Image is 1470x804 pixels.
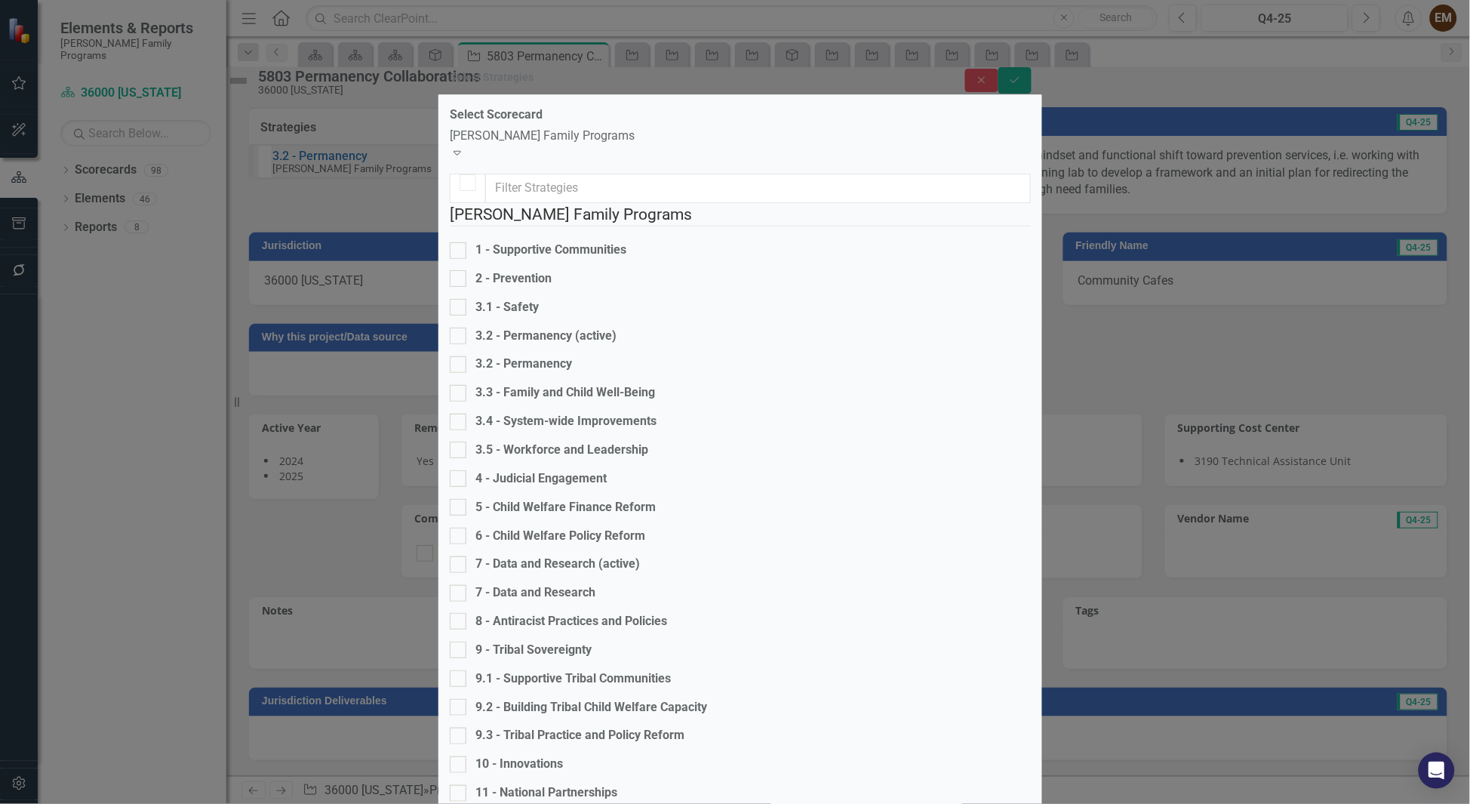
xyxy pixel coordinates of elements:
div: 6 - Child Welfare Policy Reform [475,528,645,545]
label: Select Scorecard [450,106,543,124]
div: 9.2 - Building Tribal Child Welfare Capacity [475,699,707,716]
div: 7 - Data and Research (active) [475,556,640,573]
div: 3.4 - System-wide Improvements [475,413,657,430]
div: 5 - Child Welfare Finance Reform [475,499,656,516]
div: 1 - Supportive Communities [475,242,626,259]
div: 3.1 - Safety [475,299,539,316]
div: 2 - Prevention [475,270,552,288]
div: 3.3 - Family and Child Well-Being [475,384,655,402]
div: 8 - Antiracist Practices and Policies [475,613,667,630]
div: 3.5 - Workforce and Leadership [475,442,648,459]
div: 9 - Tribal Sovereignty [475,642,592,659]
div: 11 - National Partnerships [475,784,617,802]
div: 3.2 - Permanency [475,356,572,373]
div: [PERSON_NAME] Family Programs [450,128,1031,145]
div: 7 - Data and Research [475,584,595,602]
div: Open Intercom Messenger [1419,753,1455,789]
div: 4 - Judicial Engagement [475,470,607,488]
div: 9.3 - Tribal Practice and Policy Reform [475,727,684,744]
legend: [PERSON_NAME] Family Programs [450,203,1031,226]
input: Filter Strategies [485,174,1031,203]
div: 3.2 - Permanency (active) [475,328,617,345]
div: 10 - Innovations [475,756,563,773]
div: Select Strategies [450,72,534,83]
div: 9.1 - Supportive Tribal Communities [475,670,671,688]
